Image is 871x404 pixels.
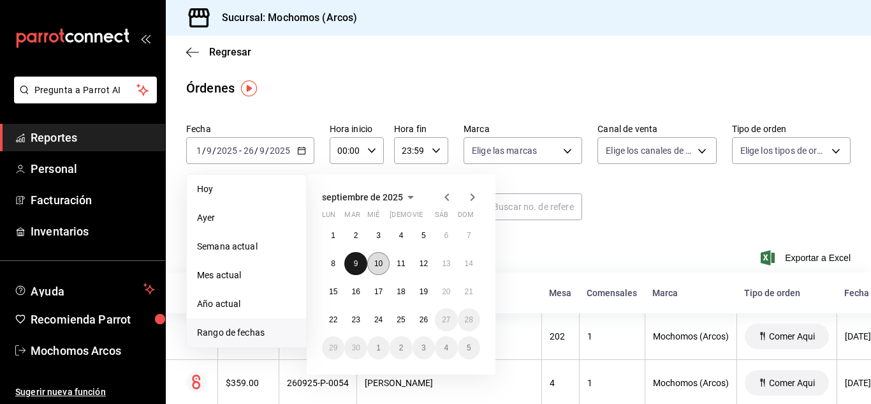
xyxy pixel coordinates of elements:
[458,252,480,275] button: 14 de septiembre de 2025
[367,280,390,303] button: 17 de septiembre de 2025
[394,124,448,133] label: Hora fin
[186,79,235,98] div: Órdenes
[435,308,457,331] button: 27 de septiembre de 2025
[390,211,465,224] abbr: jueves
[413,224,435,247] button: 5 de septiembre de 2025
[435,336,457,359] button: 4 de octubre de 2025
[367,336,390,359] button: 1 de octubre de 2025
[653,331,729,341] div: Mochomos (Arcos)
[653,378,729,388] div: Mochomos (Arcos)
[421,343,426,352] abbr: 3 de octubre de 2025
[344,308,367,331] button: 23 de septiembre de 2025
[197,326,296,340] span: Rango de fechas
[265,146,269,156] span: /
[465,287,473,296] abbr: 21 de septiembre de 2025
[351,315,360,324] abbr: 23 de septiembre de 2025
[413,280,435,303] button: 19 de septiembre de 2025
[550,331,571,341] div: 202
[390,252,412,275] button: 11 de septiembre de 2025
[390,336,412,359] button: 2 de octubre de 2025
[444,231,448,240] abbr: 6 de septiembre de 2025
[399,231,404,240] abbr: 4 de septiembre de 2025
[322,280,344,303] button: 15 de septiembre de 2025
[390,308,412,331] button: 25 de septiembre de 2025
[458,280,480,303] button: 21 de septiembre de 2025
[390,280,412,303] button: 18 de septiembre de 2025
[241,80,257,96] img: Tooltip marker
[413,211,423,224] abbr: viernes
[351,343,360,352] abbr: 30 de septiembre de 2025
[331,231,335,240] abbr: 1 de septiembre de 2025
[374,287,383,296] abbr: 17 de septiembre de 2025
[15,385,155,399] span: Sugerir nueva función
[140,33,150,43] button: open_drawer_menu
[435,211,448,224] abbr: sábado
[287,378,349,388] div: 260925-P-0054
[465,315,473,324] abbr: 28 de septiembre de 2025
[212,146,216,156] span: /
[344,252,367,275] button: 9 de septiembre de 2025
[212,10,357,26] h3: Sucursal: Mochomos (Arcos)
[397,315,405,324] abbr: 25 de septiembre de 2025
[34,84,137,97] span: Pregunta a Parrot AI
[374,315,383,324] abbr: 24 de septiembre de 2025
[421,231,426,240] abbr: 5 de septiembre de 2025
[367,308,390,331] button: 24 de septiembre de 2025
[467,231,471,240] abbr: 7 de septiembre de 2025
[31,160,155,177] span: Personal
[435,280,457,303] button: 20 de septiembre de 2025
[31,223,155,240] span: Inventarios
[493,194,582,220] input: Buscar no. de referencia
[367,211,379,224] abbr: miércoles
[344,336,367,359] button: 30 de septiembre de 2025
[197,183,296,196] span: Hoy
[764,331,820,341] span: Comer Aqui
[330,124,384,133] label: Hora inicio
[606,144,692,157] span: Elige los canales de venta
[329,343,337,352] abbr: 29 de septiembre de 2025
[344,224,367,247] button: 2 de septiembre de 2025
[420,259,428,268] abbr: 12 de septiembre de 2025
[197,269,296,282] span: Mes actual
[186,46,251,58] button: Regresar
[652,288,729,298] div: Marca
[239,146,242,156] span: -
[322,308,344,331] button: 22 de septiembre de 2025
[397,287,405,296] abbr: 18 de septiembre de 2025
[549,288,571,298] div: Mesa
[329,287,337,296] abbr: 15 de septiembre de 2025
[587,378,637,388] div: 1
[344,211,360,224] abbr: martes
[367,252,390,275] button: 10 de septiembre de 2025
[354,259,358,268] abbr: 9 de septiembre de 2025
[390,224,412,247] button: 4 de septiembre de 2025
[202,146,206,156] span: /
[354,231,358,240] abbr: 2 de septiembre de 2025
[420,315,428,324] abbr: 26 de septiembre de 2025
[458,308,480,331] button: 28 de septiembre de 2025
[351,287,360,296] abbr: 16 de septiembre de 2025
[732,124,851,133] label: Tipo de orden
[376,343,381,352] abbr: 1 de octubre de 2025
[31,129,155,146] span: Reportes
[397,259,405,268] abbr: 11 de septiembre de 2025
[31,342,155,359] span: Mochomos Arcos
[458,224,480,247] button: 7 de septiembre de 2025
[744,288,829,298] div: Tipo de orden
[31,311,155,328] span: Recomienda Parrot
[9,93,157,106] a: Pregunta a Parrot AI
[458,336,480,359] button: 5 de octubre de 2025
[597,124,716,133] label: Canal de venta
[435,252,457,275] button: 13 de septiembre de 2025
[259,146,265,156] input: --
[206,146,212,156] input: --
[472,144,537,157] span: Elige las marcas
[374,259,383,268] abbr: 10 de septiembre de 2025
[331,259,335,268] abbr: 8 de septiembre de 2025
[367,224,390,247] button: 3 de septiembre de 2025
[322,252,344,275] button: 8 de septiembre de 2025
[197,297,296,311] span: Año actual
[329,315,337,324] abbr: 22 de septiembre de 2025
[763,250,851,266] button: Exportar a Excel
